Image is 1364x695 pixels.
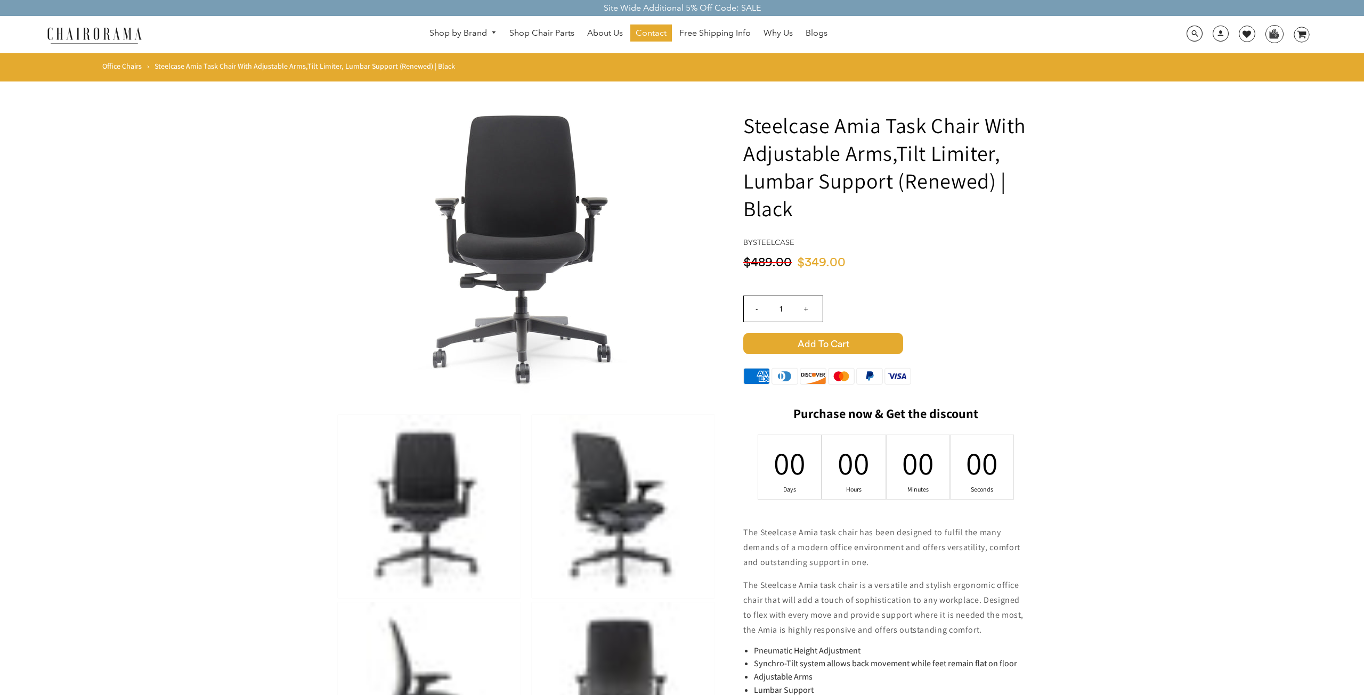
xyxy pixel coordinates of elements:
[911,442,925,484] div: 00
[674,24,756,42] a: Free Shipping Info
[754,658,1017,669] span: Synchro-Tilt system allows back movement while feet remain flat on floor
[743,238,1028,247] h4: by
[743,578,1028,637] p: The Steelcase Amia task chair is a versatile and stylish ergonomic office chair that will add a t...
[424,25,502,42] a: Shop by Brand
[41,26,148,44] img: chairorama
[679,28,751,39] span: Free Shipping Info
[509,28,574,39] span: Shop Chair Parts
[743,406,1028,427] h2: Purchase now & Get the discount
[800,24,833,42] a: Blogs
[783,485,797,494] div: Days
[743,111,1028,222] h1: Steelcase Amia Task Chair With Adjustable Arms,Tilt Limiter, Lumbar Support (Renewed) | Black
[744,296,769,322] input: -
[754,645,860,656] span: Pneumatic Height Adjustment
[193,24,1064,44] nav: DesktopNavigation
[783,442,797,484] div: 00
[847,485,861,494] div: Hours
[754,671,813,682] span: Adjustable Arms
[587,28,623,39] span: About Us
[743,333,903,354] span: Add to Cart
[147,61,149,71] span: ›
[1266,26,1282,42] img: WhatsApp_Image_2024-07-12_at_16.23.01.webp
[753,238,794,247] a: Steelcase
[797,256,846,269] span: $349.00
[504,24,580,42] a: Shop Chair Parts
[743,333,1028,354] button: Add to Cart
[532,415,715,598] img: Renewed Amia Chair chairorama.com
[102,61,459,76] nav: breadcrumbs
[764,28,793,39] span: Why Us
[975,485,989,494] div: Seconds
[338,415,521,598] img: Amia Chair by chairorama.com
[793,296,818,322] input: +
[847,442,861,484] div: 00
[975,442,989,484] div: 00
[636,28,667,39] span: Contact
[102,61,142,71] a: Office Chairs
[743,256,792,269] span: $489.00
[367,85,686,404] img: Amia Chair by chairorama.com
[758,24,798,42] a: Why Us
[806,28,827,39] span: Blogs
[743,525,1028,570] p: The Steelcase Amia task chair has been designed to fulfil the many demands of a modern office env...
[630,24,672,42] a: Contact
[582,24,628,42] a: About Us
[911,485,925,494] div: Minutes
[155,61,455,71] span: Steelcase Amia Task Chair With Adjustable Arms,Tilt Limiter, Lumbar Support (Renewed) | Black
